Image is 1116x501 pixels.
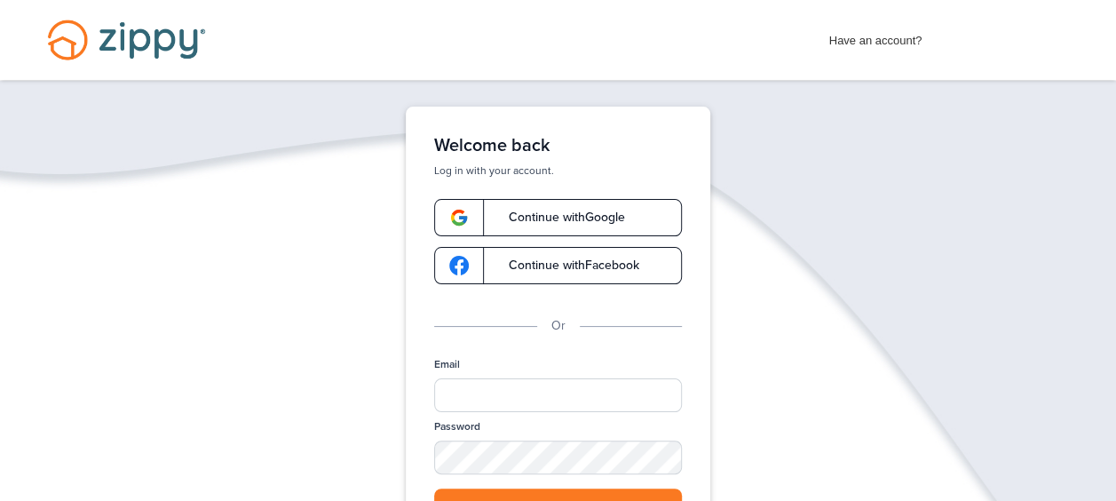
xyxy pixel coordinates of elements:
[434,441,682,473] input: Password
[829,22,922,51] span: Have an account?
[434,163,682,178] p: Log in with your account.
[434,247,682,284] a: google-logoContinue withFacebook
[434,135,682,156] h1: Welcome back
[434,357,460,372] label: Email
[551,316,566,336] p: Or
[449,208,469,227] img: google-logo
[491,211,625,224] span: Continue with Google
[491,259,639,272] span: Continue with Facebook
[434,199,682,236] a: google-logoContinue withGoogle
[434,378,682,412] input: Email
[434,419,480,434] label: Password
[449,256,469,275] img: google-logo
